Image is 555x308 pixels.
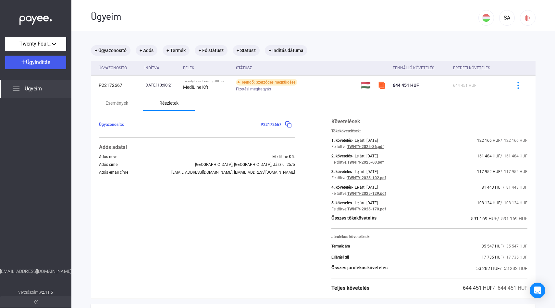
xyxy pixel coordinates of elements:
span: / 108 124 HUF [500,201,527,205]
mat-chip: + Fő státusz [195,45,228,56]
div: [DATE] 13:30:21 [144,82,178,88]
button: Twenty Four Teashop Kft. [5,37,66,51]
div: Adós email címe [99,170,128,175]
div: Események [105,99,128,107]
div: Twenty Four Teashop Kft. vs [183,79,231,83]
span: 591 169 HUF [471,216,497,221]
th: Státusz [233,61,358,75]
img: more-blue [515,82,522,89]
div: Feltöltve: [331,144,347,149]
button: logout-red [520,10,536,26]
div: Fennálló követelés [393,64,434,72]
div: Adós adatai [99,143,295,151]
button: SA [499,10,515,26]
span: 35 547 HUF [482,244,503,248]
div: Open Intercom Messenger [530,283,545,298]
span: / 35 547 HUF [503,244,527,248]
div: Összes járulékos követelés [331,264,388,272]
img: plus-white.svg [21,60,26,64]
span: 122 166 HUF [477,138,500,143]
div: Tőkekövetelések: [331,129,527,133]
div: - Lejárt: [DATE] [352,169,378,174]
div: [GEOGRAPHIC_DATA], [GEOGRAPHIC_DATA], Jász u. 25/b [195,162,295,167]
div: - Lejárt: [DATE] [352,201,378,205]
span: / 53 282 HUF [500,266,527,271]
div: [EMAIL_ADDRESS][DOMAIN_NAME], [EMAIL_ADDRESS][DOMAIN_NAME] [171,170,295,175]
span: / 161 484 HUF [500,154,527,158]
span: 53 282 HUF [476,266,500,271]
mat-chip: + Adós [136,45,157,56]
div: Adós címe [99,162,117,167]
div: - Lejárt: [DATE] [352,154,378,158]
div: Indítva [144,64,178,72]
div: - Lejárt: [DATE] [352,138,378,143]
img: white-payee-white-dot.svg [19,12,52,25]
div: Felek [183,64,231,72]
span: 17 735 HUF [482,255,503,260]
mat-chip: + Indítás dátuma [265,45,307,56]
button: HU [478,10,494,26]
div: MediLine Kft. [272,154,295,159]
span: / 81 443 HUF [503,185,527,190]
div: 5. követelés [331,201,352,205]
button: copy-blue [281,118,295,131]
span: / 117 952 HUF [500,169,527,174]
div: Követelések [331,118,527,126]
div: Fennálló követelés [393,64,448,72]
img: HU [482,14,490,22]
span: Ügyazonosító: [99,122,124,127]
a: TWNTY-2025-36.pdf [347,144,384,149]
strong: MediLine Kft. [183,85,210,90]
div: Járulékos követelések: [331,234,527,239]
div: Ügyeim [91,11,478,22]
div: Feltöltve: [331,176,347,180]
div: Feltöltve: [331,207,347,211]
img: arrow-double-left-grey.svg [34,300,38,304]
mat-chip: + Termék [163,45,190,56]
div: Felek [183,64,194,72]
span: Twenty Four Teashop Kft. [19,40,52,48]
span: / 644 451 HUF [493,285,527,291]
div: Indítva [144,64,159,72]
div: Eredeti követelés [453,64,490,72]
div: Adós neve [99,154,117,159]
span: 644 451 HUF [393,83,419,88]
div: Teendő: Szerződés megküldése [236,79,297,86]
img: logout-red [524,15,531,21]
span: 117 952 HUF [477,169,500,174]
div: 1. követelés [331,138,352,143]
td: 🇭🇺 [358,75,376,95]
div: 2. követelés [331,154,352,158]
div: Teljes követelés [331,284,369,292]
span: Ügyeim [25,85,42,93]
button: more-blue [511,78,525,92]
span: 644 451 HUF [463,285,493,291]
span: Ügyindítás [26,59,50,65]
div: 4. követelés [331,185,352,190]
span: / 122 166 HUF [500,138,527,143]
div: 3. követelés [331,169,352,174]
div: Feltöltve: [331,160,347,165]
div: Eredeti követelés [453,64,503,72]
span: 644 451 HUF [453,83,476,88]
div: Ügyazonosító [99,64,139,72]
span: Fizetési meghagyás [236,85,271,93]
div: Eljárási díj [331,255,349,260]
span: 108 124 HUF [477,201,500,205]
div: Részletek [159,99,179,107]
strong: v2.11.5 [40,290,53,295]
a: TWNTY-2025-60.pdf [347,160,384,165]
span: 81 443 HUF [482,185,503,190]
a: TWNTY-2025-102.pdf [347,176,386,180]
div: - Lejárt: [DATE] [352,185,378,190]
img: list.svg [12,85,19,93]
img: copy-blue [285,121,292,128]
div: Összes tőkekövetelés [331,215,376,222]
span: / 17 735 HUF [503,255,527,260]
div: Ügyazonosító [99,64,127,72]
span: / 591 169 HUF [497,216,527,221]
div: SA [501,14,512,22]
mat-chip: + Ügyazonosító [91,45,130,56]
span: P22172667 [261,122,281,127]
button: Ügyindítás [5,56,66,69]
